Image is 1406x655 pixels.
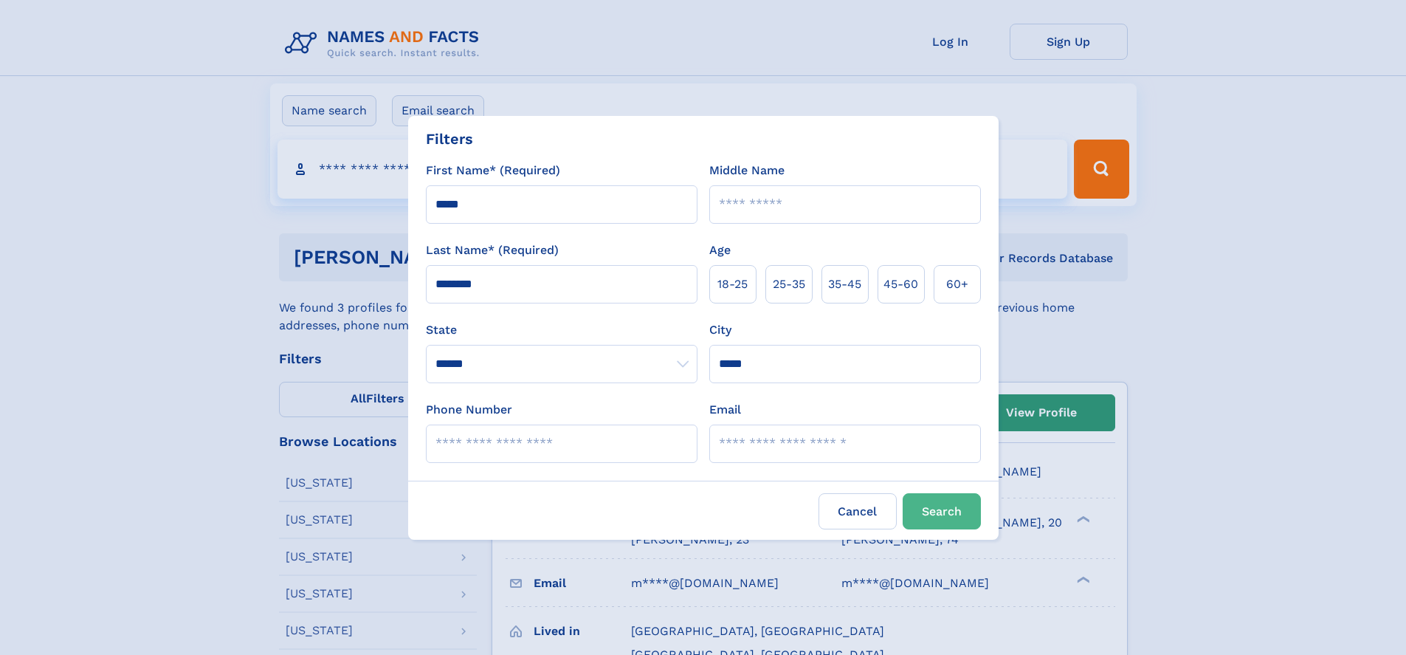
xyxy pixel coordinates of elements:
span: 45‑60 [883,275,918,293]
label: Middle Name [709,162,785,179]
label: Phone Number [426,401,512,419]
span: 25‑35 [773,275,805,293]
label: State [426,321,697,339]
span: 18‑25 [717,275,748,293]
span: 60+ [946,275,968,293]
div: Filters [426,128,473,150]
label: First Name* (Required) [426,162,560,179]
label: City [709,321,731,339]
label: Age [709,241,731,259]
label: Email [709,401,741,419]
span: 35‑45 [828,275,861,293]
label: Cancel [819,493,897,529]
button: Search [903,493,981,529]
label: Last Name* (Required) [426,241,559,259]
